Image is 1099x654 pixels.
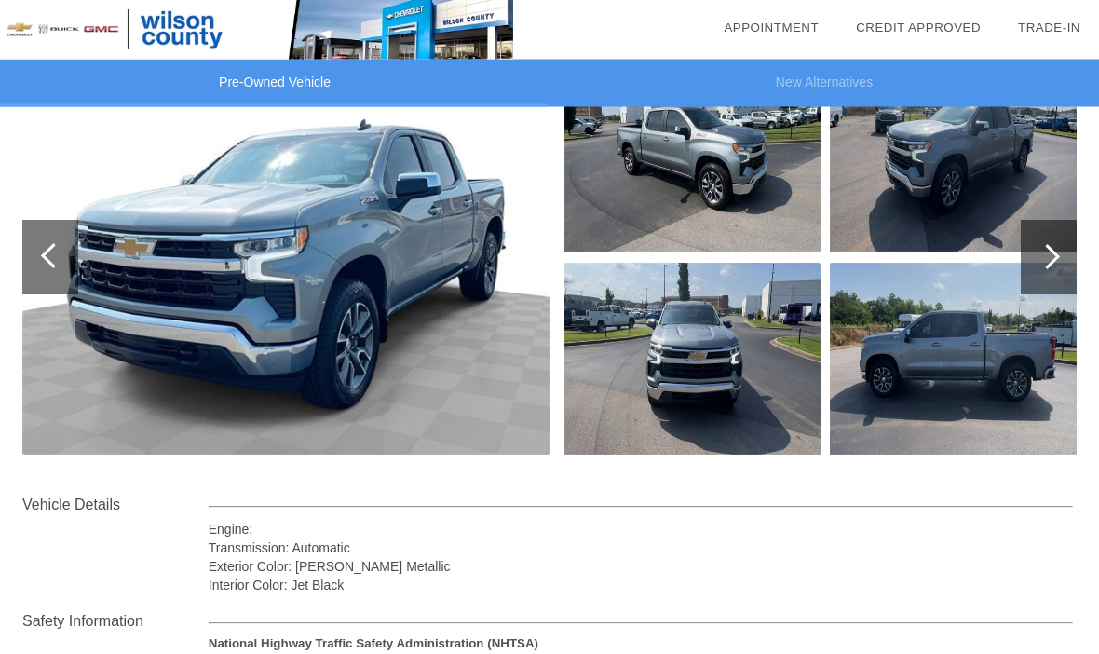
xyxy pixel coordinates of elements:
a: Credit Approved [856,20,981,34]
img: c66f0889f7d60a22e39c8a7ead9eed75x.jpg [830,61,1086,252]
a: Trade-In [1018,20,1080,34]
img: 59449e6b058fdc8455978f315c88b9d6x.jpg [564,264,821,456]
img: f959e53daeb01a3382f2edd62fd41130x.jpg [22,61,550,456]
div: Engine: [209,521,1073,539]
img: ef598ebb7f8eb139ee6f47284146f456x.jpg [564,61,821,252]
a: Appointment [724,20,819,34]
img: 8ebc868cde51f5f3f7d83d840a65d977x.jpg [830,264,1086,456]
div: Safety Information [22,611,209,634]
div: Interior Color: Jet Black [209,577,1073,595]
div: Transmission: Automatic [209,539,1073,558]
strong: National Highway Traffic Safety Administration (NHTSA) [209,637,538,651]
div: Exterior Color: [PERSON_NAME] Metallic [209,558,1073,577]
div: Vehicle Details [22,495,209,517]
li: New Alternatives [549,60,1099,107]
